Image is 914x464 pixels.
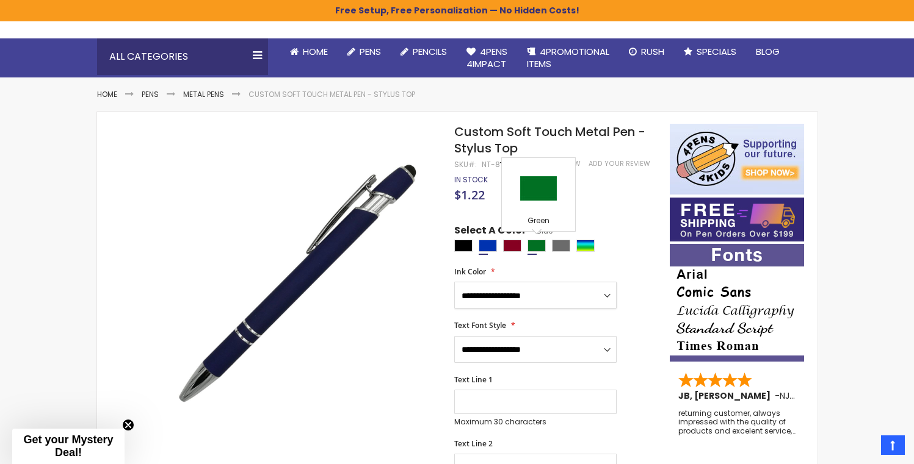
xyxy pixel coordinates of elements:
div: Black [454,240,473,252]
span: Blue [526,226,553,236]
span: Blog [756,45,780,58]
div: Assorted [576,240,595,252]
span: Pencils [413,45,447,58]
span: Select A Color [454,224,526,240]
span: Get your Mystery Deal! [23,434,113,459]
div: Burgundy [503,240,521,252]
img: regal_rubber_blue_n_3_1_2.jpg [159,141,438,420]
a: Pens [338,38,391,65]
span: 4PROMOTIONAL ITEMS [527,45,609,70]
span: Text Line 1 [454,374,493,385]
span: - , [775,390,881,402]
span: Specials [697,45,736,58]
a: Blog [746,38,789,65]
a: Rush [619,38,674,65]
a: Pens [142,89,159,99]
iframe: Google Customer Reviews [813,431,914,464]
a: 4Pens4impact [457,38,517,78]
span: Text Line 2 [454,438,493,449]
button: Close teaser [122,419,134,431]
span: Pens [360,45,381,58]
div: Get your Mystery Deal!Close teaser [12,429,125,464]
strong: SKU [454,159,477,170]
span: Ink Color [454,266,486,277]
span: In stock [454,174,488,185]
p: Maximum 30 characters [454,417,617,427]
span: Custom Soft Touch Metal Pen - Stylus Top [454,123,645,157]
span: Rush [641,45,664,58]
a: Specials [674,38,746,65]
span: NJ [780,390,795,402]
div: Blue [479,240,497,252]
span: Text Font Style [454,320,506,330]
div: Green [505,216,572,228]
img: Free shipping on orders over $199 [670,198,804,241]
div: Availability [454,175,488,185]
div: Green [528,240,546,252]
a: Home [280,38,338,65]
li: Custom Soft Touch Metal Pen - Stylus Top [248,90,415,99]
div: All Categories [97,38,268,75]
img: font-personalization-examples [670,244,804,362]
div: Grey [552,240,570,252]
a: 4PROMOTIONALITEMS [517,38,619,78]
a: Pencils [391,38,457,65]
span: $1.22 [454,187,485,203]
span: Home [303,45,328,58]
span: JB, [PERSON_NAME] [678,390,775,402]
a: Home [97,89,117,99]
div: 100% [500,159,543,168]
span: 4Pens 4impact [466,45,507,70]
div: returning customer, always impressed with the quality of products and excelent service, will retu... [678,409,797,435]
img: 4pens 4 kids [670,124,804,195]
a: Metal Pens [183,89,224,99]
a: Add Your Review [589,159,650,168]
div: NT-8 [482,160,500,170]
